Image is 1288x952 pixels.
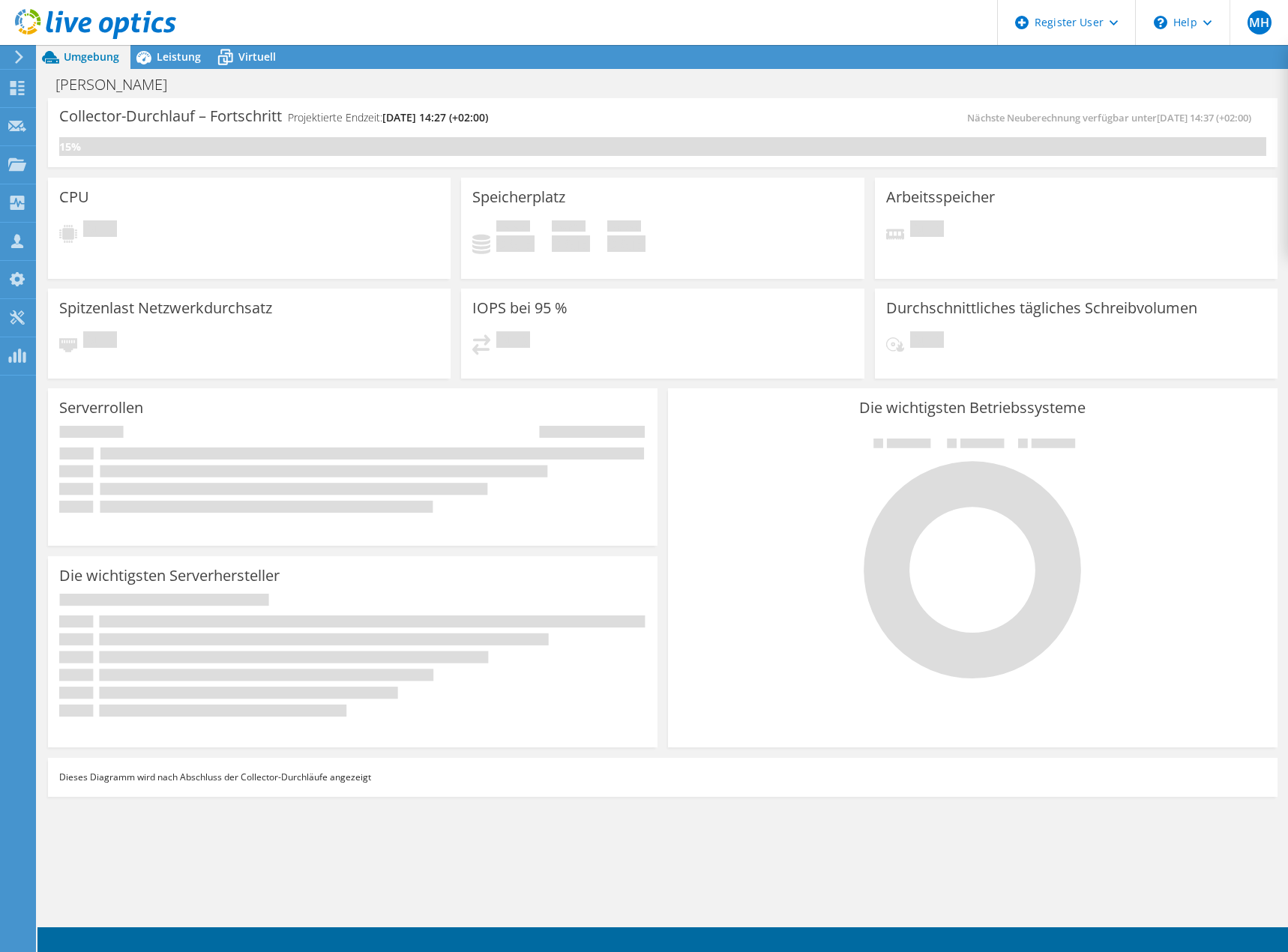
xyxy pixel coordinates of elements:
[59,567,280,584] h3: Die wichtigsten Serverhersteller
[59,189,89,205] h3: CPU
[552,235,590,252] h4: 0 GiB
[59,400,143,416] h3: Serverrollen
[607,220,641,235] span: Insgesamt
[886,300,1197,316] h3: Durchschnittliches tägliches Schreibvolumen
[472,189,565,205] h3: Speicherplatz
[496,235,535,252] h4: 0 GiB
[1157,111,1251,124] span: [DATE] 14:37 (+02:00)
[1248,10,1272,34] span: MH
[382,110,488,124] span: [DATE] 14:27 (+02:00)
[1154,16,1167,29] svg: \n
[886,189,995,205] h3: Arbeitsspeicher
[910,220,944,241] span: Ausstehend
[607,235,645,252] h4: 0 GiB
[49,76,190,93] h1: [PERSON_NAME]
[496,331,530,352] span: Ausstehend
[83,220,117,241] span: Ausstehend
[48,758,1278,797] div: Dieses Diagramm wird nach Abschluss der Collector-Durchläufe angezeigt
[59,300,272,316] h3: Spitzenlast Netzwerkdurchsatz
[64,49,119,64] span: Umgebung
[238,49,276,64] span: Virtuell
[910,331,944,352] span: Ausstehend
[496,220,530,235] span: Belegt
[552,220,586,235] span: Verfügbar
[472,300,568,316] h3: IOPS bei 95 %
[83,331,117,352] span: Ausstehend
[679,400,1266,416] h3: Die wichtigsten Betriebssysteme
[157,49,201,64] span: Leistung
[967,111,1259,124] span: Nächste Neuberechnung verfügbar unter
[288,109,488,126] h4: Projektierte Endzeit:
